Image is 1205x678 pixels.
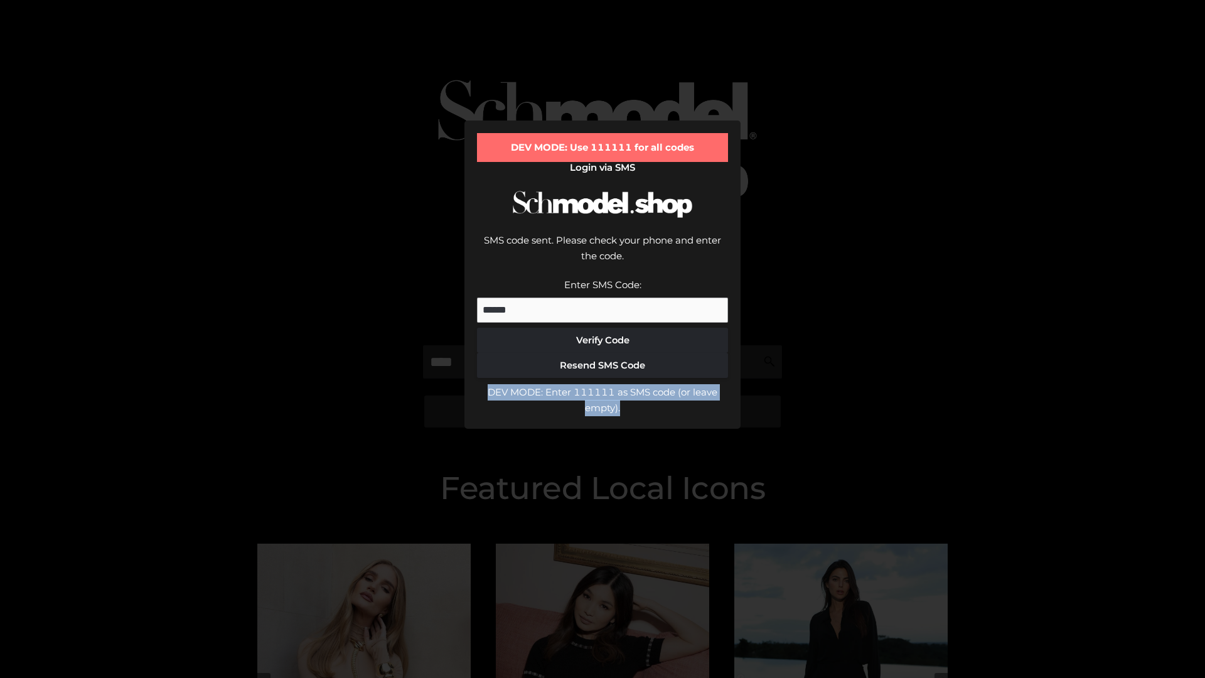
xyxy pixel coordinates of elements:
div: DEV MODE: Use 111111 for all codes [477,133,728,162]
div: DEV MODE: Enter 111111 as SMS code (or leave empty). [477,384,728,416]
h2: Login via SMS [477,162,728,173]
button: Verify Code [477,328,728,353]
label: Enter SMS Code: [564,279,641,291]
img: Schmodel Logo [508,180,697,229]
div: SMS code sent. Please check your phone and enter the code. [477,232,728,277]
button: Resend SMS Code [477,353,728,378]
